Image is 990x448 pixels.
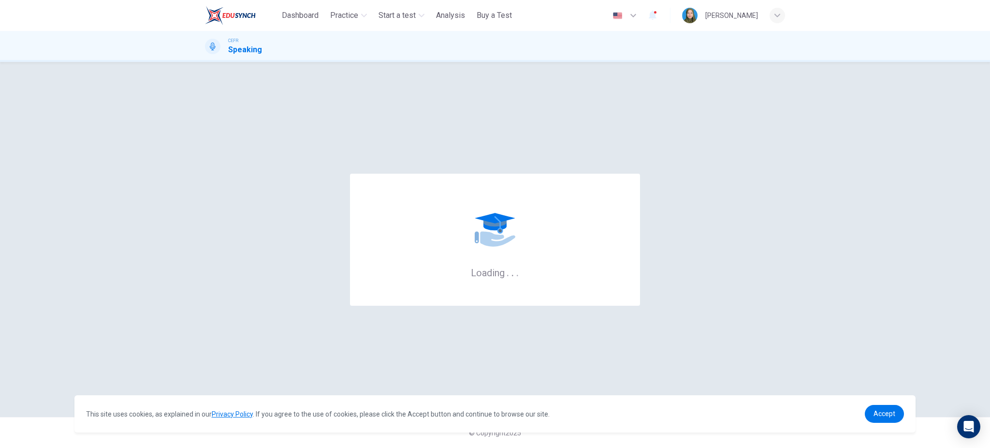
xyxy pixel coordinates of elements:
div: cookieconsent [74,395,916,433]
h6: . [511,264,514,280]
button: Analysis [432,7,469,24]
h6: . [506,264,510,280]
span: CEFR [228,37,238,44]
h6: Loading [471,266,519,279]
img: ELTC logo [205,6,256,25]
button: Buy a Test [473,7,516,24]
a: ELTC logo [205,6,278,25]
img: en [611,12,624,19]
div: [PERSON_NAME] [705,10,758,21]
a: dismiss cookie message [865,405,904,423]
img: Profile picture [682,8,698,23]
button: Start a test [375,7,428,24]
span: © Copyright 2025 [469,429,521,437]
button: Dashboard [278,7,322,24]
span: Buy a Test [477,10,512,21]
span: This site uses cookies, as explained in our . If you agree to the use of cookies, please click th... [86,410,550,418]
h6: . [516,264,519,280]
div: Open Intercom Messenger [957,415,980,438]
span: Dashboard [282,10,319,21]
h1: Speaking [228,44,262,56]
span: Analysis [436,10,465,21]
span: Start a test [379,10,416,21]
span: Accept [874,410,895,418]
button: Practice [326,7,371,24]
span: Practice [330,10,358,21]
a: Privacy Policy [212,410,253,418]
